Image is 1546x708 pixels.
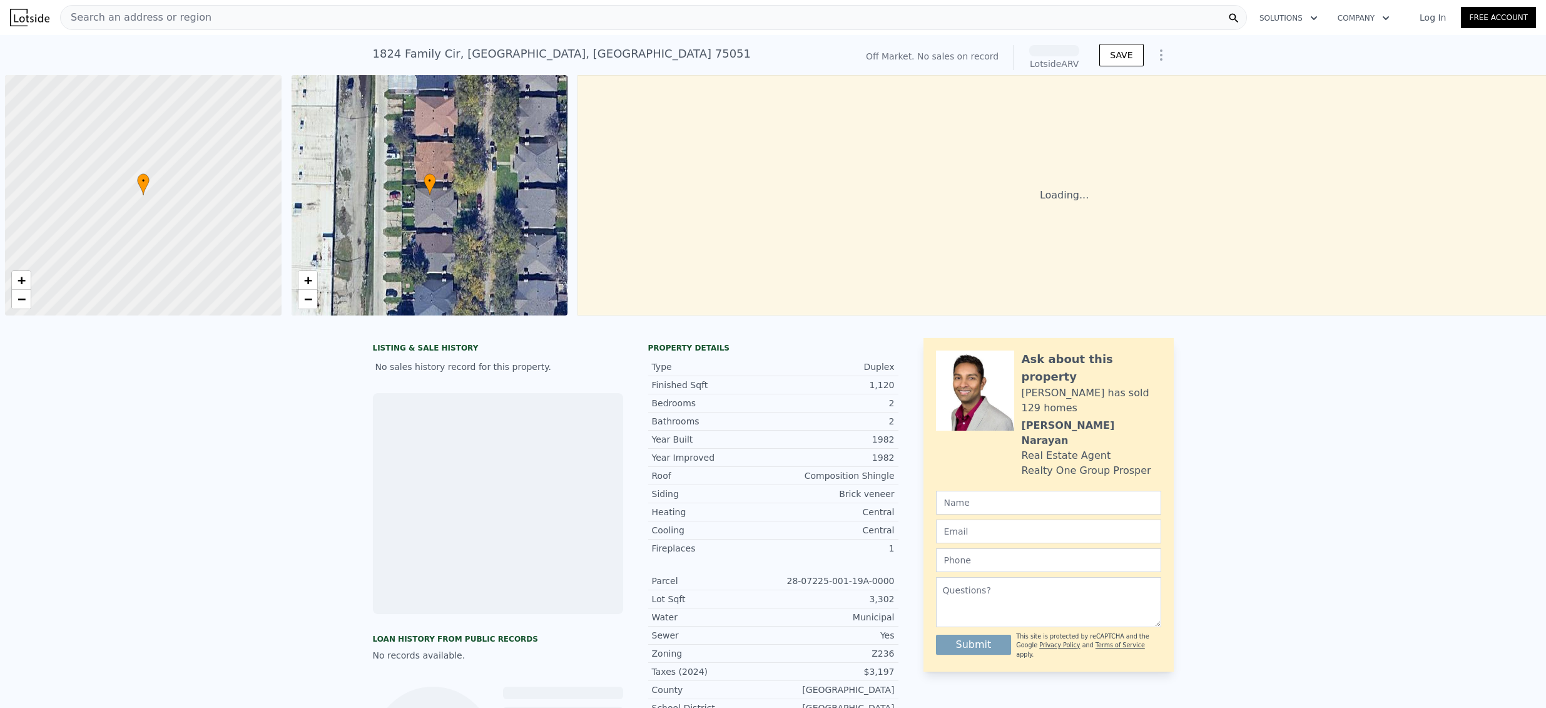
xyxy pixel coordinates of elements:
[773,488,895,500] div: Brick veneer
[652,361,773,373] div: Type
[18,272,26,288] span: +
[61,10,211,25] span: Search an address or region
[303,272,312,288] span: +
[303,291,312,307] span: −
[652,433,773,446] div: Year Built
[936,548,1161,572] input: Phone
[773,647,895,660] div: Z236
[652,415,773,428] div: Bathrooms
[773,524,895,536] div: Central
[773,542,895,555] div: 1
[773,451,895,464] div: 1982
[298,271,317,290] a: Zoom in
[773,684,895,696] div: [GEOGRAPHIC_DATA]
[773,611,895,623] div: Municipal
[1022,448,1111,463] div: Real Estate Agent
[373,649,623,662] div: No records available.
[1022,463,1151,478] div: Realty One Group Prosper
[773,506,895,518] div: Central
[652,542,773,555] div: Fireplaces
[1022,351,1161,386] div: Ask about this property
[1461,7,1536,28] a: Free Account
[652,379,773,391] div: Finished Sqft
[652,593,773,605] div: Lot Sqft
[652,647,773,660] div: Zoning
[773,397,895,409] div: 2
[773,575,895,587] div: 28-07225-001-19A-0000
[1099,44,1143,66] button: SAVE
[137,173,150,195] div: •
[1405,11,1461,24] a: Log In
[652,524,773,536] div: Cooling
[773,361,895,373] div: Duplex
[773,415,895,428] div: 2
[652,665,773,678] div: Taxes (2024)
[373,343,623,356] div: LISTING & SALE HISTORY
[424,175,436,187] span: •
[936,635,1012,655] button: Submit
[773,629,895,642] div: Yes
[1029,58,1079,70] div: Lotside ARV
[652,575,773,587] div: Parcel
[373,356,623,378] div: No sales history record for this property.
[1022,418,1161,448] div: [PERSON_NAME] Narayan
[936,491,1161,515] input: Name
[1149,43,1174,68] button: Show Options
[652,451,773,464] div: Year Improved
[424,173,436,195] div: •
[866,50,999,63] div: Off Market. No sales on record
[773,379,895,391] div: 1,120
[10,9,49,26] img: Lotside
[652,684,773,696] div: County
[652,488,773,500] div: Siding
[1328,7,1400,29] button: Company
[773,469,895,482] div: Composition Shingle
[373,45,751,63] div: 1824 Family Cir , [GEOGRAPHIC_DATA] , [GEOGRAPHIC_DATA] 75051
[773,665,895,678] div: $3,197
[936,520,1161,543] input: Email
[1016,632,1161,659] div: This site is protected by reCAPTCHA and the Google and apply.
[773,433,895,446] div: 1982
[648,343,898,353] div: Property details
[12,290,31,309] a: Zoom out
[12,271,31,290] a: Zoom in
[1039,642,1080,649] a: Privacy Policy
[18,291,26,307] span: −
[652,469,773,482] div: Roof
[1249,7,1328,29] button: Solutions
[137,175,150,187] span: •
[773,593,895,605] div: 3,302
[298,290,317,309] a: Zoom out
[652,611,773,623] div: Water
[373,634,623,644] div: Loan history from public records
[1022,386,1161,416] div: [PERSON_NAME] has sold 129 homes
[652,506,773,518] div: Heating
[652,397,773,409] div: Bedrooms
[1096,642,1145,649] a: Terms of Service
[652,629,773,642] div: Sewer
